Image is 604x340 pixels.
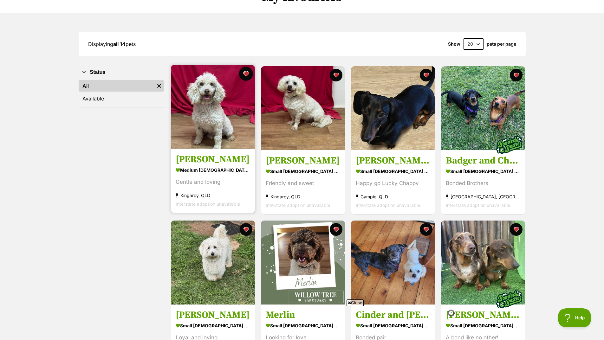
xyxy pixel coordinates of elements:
[261,221,345,305] img: Merlin
[510,223,523,236] button: favourite
[356,167,430,176] div: small [DEMOGRAPHIC_DATA] Dog
[446,179,520,188] div: Bonded Brothers
[79,93,164,104] a: Available
[171,221,255,305] img: Charlie
[356,155,430,167] h3: [PERSON_NAME] - The Happy Go Lucky Puppy
[171,65,255,149] img: Emmylou
[446,155,520,167] h3: Badger and Chance
[351,150,435,215] a: [PERSON_NAME] - The Happy Go Lucky Puppy small [DEMOGRAPHIC_DATA] Dog Happy go Lucky Chappy Gympi...
[448,310,454,316] img: info.svg
[330,69,342,81] button: favourite
[446,167,520,176] div: small [DEMOGRAPHIC_DATA] Dog
[510,69,523,81] button: favourite
[330,223,342,236] button: favourite
[176,202,240,207] span: Interstate adoption unavailable
[446,203,510,208] span: Interstate adoption unavailable
[493,129,525,161] img: bonded besties
[154,80,164,92] a: Remove filter
[176,154,250,166] h3: [PERSON_NAME]
[79,80,154,92] a: All
[441,150,525,215] a: Badger and Chance small [DEMOGRAPHIC_DATA] Dog Bonded Brothers [GEOGRAPHIC_DATA], [GEOGRAPHIC_DAT...
[176,191,250,200] div: Kingaroy, QLD
[493,283,525,315] img: bonded besties
[266,155,340,167] h3: [PERSON_NAME]
[261,150,345,215] a: [PERSON_NAME] small [DEMOGRAPHIC_DATA] Dog Friendly and sweet Kingaroy, QLD Interstate adoption u...
[240,223,252,236] button: favourite
[171,149,255,213] a: [PERSON_NAME] medium [DEMOGRAPHIC_DATA] Dog Gentle and loving Kingaroy, QLD Interstate adoption u...
[79,79,164,107] div: Status
[266,193,340,201] div: Kingaroy, QLD
[351,66,435,150] img: Mackie - The Happy Go Lucky Puppy
[487,42,516,47] label: pets per page
[356,179,430,188] div: Happy go Lucky Chappy
[558,308,591,327] iframe: Help Scout Beacon - Open
[261,66,345,150] img: Bundy
[356,193,430,201] div: Gympie, QLD
[441,66,525,150] img: Badger and Chance
[176,166,250,175] div: medium [DEMOGRAPHIC_DATA] Dog
[79,68,164,76] button: Status
[446,193,520,201] div: [GEOGRAPHIC_DATA], [GEOGRAPHIC_DATA]
[356,203,420,208] span: Interstate adoption unavailable
[266,179,340,188] div: Friendly and sweet
[347,299,364,306] span: Close
[446,321,520,330] div: small [DEMOGRAPHIC_DATA] Dog
[266,203,330,208] span: Interstate adoption unavailable
[446,309,520,321] h3: [PERSON_NAME] and [PERSON_NAME]
[448,42,460,47] span: Show
[113,41,126,47] strong: all 14
[420,223,432,236] button: favourite
[420,69,432,81] button: favourite
[351,221,435,305] img: Cinder and AJ
[266,167,340,176] div: small [DEMOGRAPHIC_DATA] Dog
[239,67,253,81] button: favourite
[88,41,136,47] span: Displaying pets
[441,221,525,305] img: Marley and Truffles
[176,178,250,187] div: Gentle and loving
